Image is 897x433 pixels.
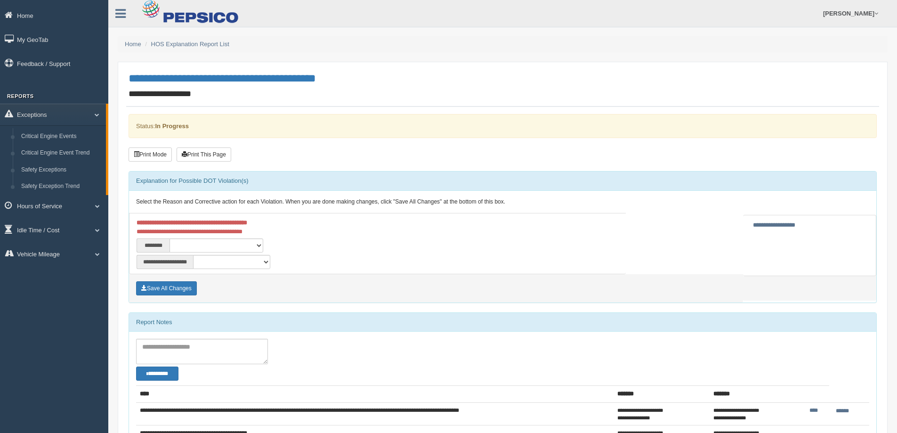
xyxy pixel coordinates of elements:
[151,41,229,48] a: HOS Explanation Report List
[17,162,106,179] a: Safety Exceptions
[155,123,189,130] strong: In Progress
[17,145,106,162] a: Critical Engine Event Trend
[129,114,877,138] div: Status:
[177,147,231,162] button: Print This Page
[129,191,876,213] div: Select the Reason and Corrective action for each Violation. When you are done making changes, cli...
[17,128,106,145] a: Critical Engine Events
[129,313,876,332] div: Report Notes
[125,41,141,48] a: Home
[17,178,106,195] a: Safety Exception Trend
[136,367,178,381] button: Change Filter Options
[136,281,197,295] button: Save
[129,147,172,162] button: Print Mode
[129,172,876,190] div: Explanation for Possible DOT Violation(s)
